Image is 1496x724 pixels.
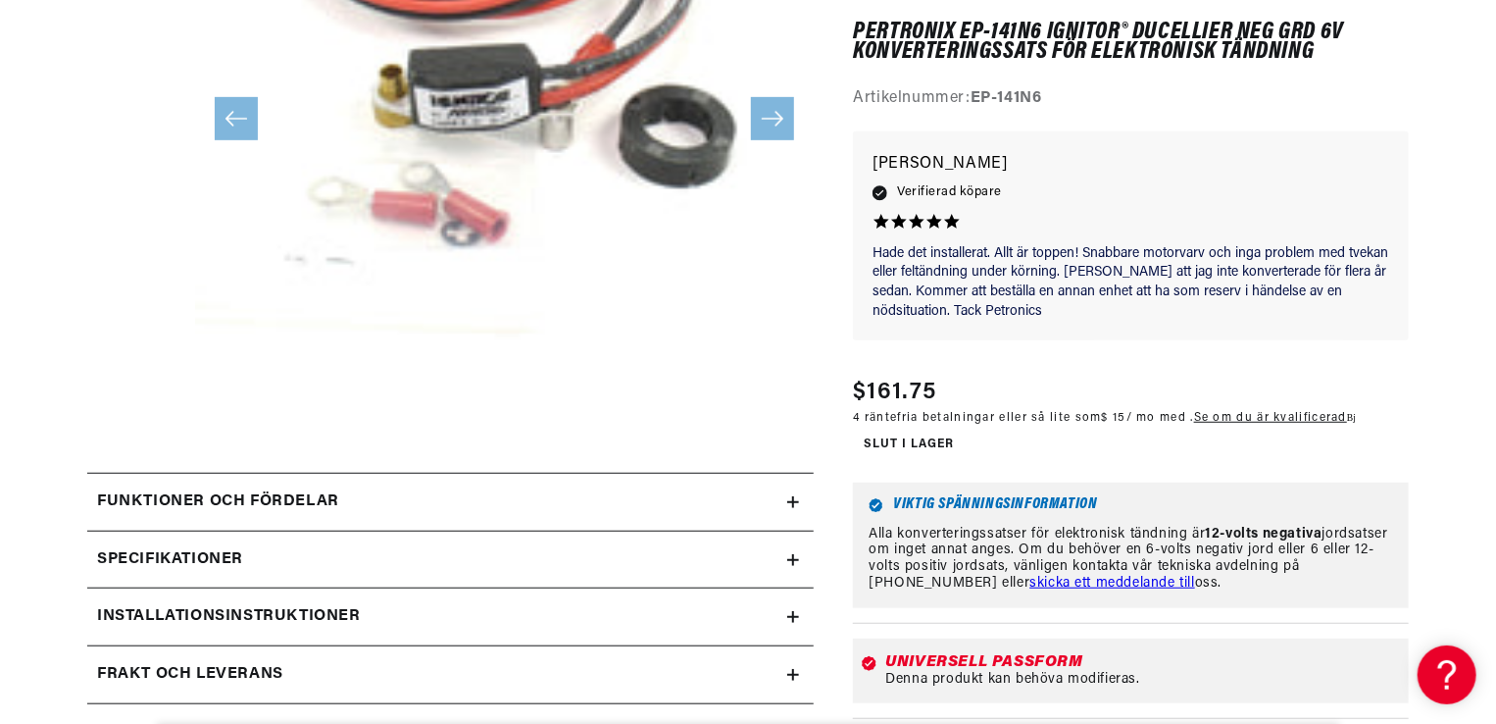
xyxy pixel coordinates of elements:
summary: Specifikationer [87,532,814,589]
strong: EP-141N6 [971,91,1042,107]
div: Universell passform [885,654,1401,670]
div: Denna produkt kan behöva modifieras. [885,672,1401,688]
font: Viktig spänningsinformation [893,498,1097,513]
h2: Funktioner och fördelar [97,490,339,515]
p: Hade det installerat. Allt är toppen! Snabbare motorvarv och inga problem med tvekan eller feltän... [873,244,1389,321]
span: Bejaka [1347,412,1356,422]
h1: PerTronix EP-141N6 Ignitor® Ducellier NEG Grd 6v Konverteringssats för elektronisk tändning [853,23,1409,63]
p: [PERSON_NAME] [873,151,1389,179]
h2: Specifikationer [97,547,243,573]
h2: Frakt och Leverans [97,662,283,688]
span: Verifierad köpare [897,182,1002,204]
a: Se om du är kvalificerad - Läs mer om Affirm Financing (öppnas i modal) [1194,412,1347,424]
h2: Installationsinstruktioner [97,604,361,630]
button: Skjut åt höger [751,97,794,140]
span: $ 15 [1102,412,1126,424]
p: Alla konverteringssatser för elektronisk tändning är jordsatser om inget annat anges. Om du behöv... [869,527,1393,593]
summary: Frakt och Leverans [87,646,814,703]
font: 4 räntefria betalningar eller så lite som / mo med . [853,412,1347,424]
summary: Installationsinstruktioner [87,589,814,646]
a: skicka ett meddelande till [1029,576,1195,591]
strong: 12-volts negativa [1206,527,1322,542]
summary: Funktioner och fördelar [87,474,814,531]
span: $161.75 [853,375,936,410]
span: Slut i lager [853,433,965,457]
div: Artikelnummer: [853,87,1409,113]
button: Skjut åt vänster [215,97,258,140]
